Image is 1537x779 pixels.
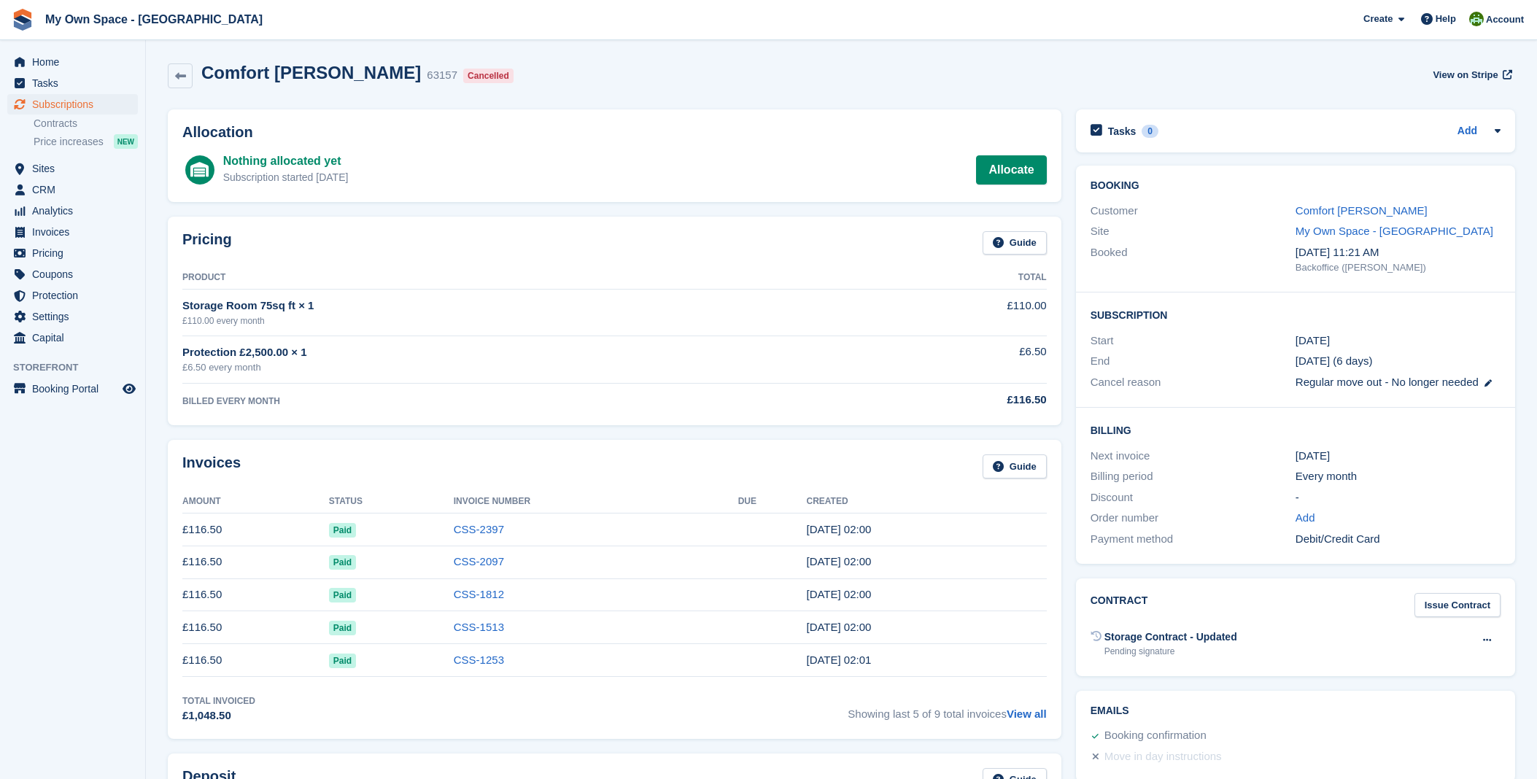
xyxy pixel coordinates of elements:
th: Due [738,490,807,513]
span: Paid [329,621,356,635]
div: Booked [1091,244,1296,275]
div: Backoffice ([PERSON_NAME]) [1296,260,1501,275]
span: Account [1486,12,1524,27]
a: menu [7,201,138,221]
div: Billing period [1091,468,1296,485]
a: CSS-1812 [454,588,504,600]
div: Nothing allocated yet [223,152,349,170]
div: Pending signature [1104,645,1237,658]
time: 2025-05-08 01:00:25 UTC [806,621,871,633]
th: Amount [182,490,329,513]
th: Status [329,490,454,513]
span: Home [32,52,120,72]
div: £1,048.50 [182,708,255,724]
a: Add [1296,510,1315,527]
div: Payment method [1091,531,1296,548]
span: Paid [329,523,356,538]
div: Start [1091,333,1296,349]
div: [DATE] 11:21 AM [1296,244,1501,261]
h2: Billing [1091,422,1501,437]
span: Settings [32,306,120,327]
div: NEW [114,134,138,149]
h2: Invoices [182,454,241,478]
a: menu [7,264,138,284]
span: Invoices [32,222,120,242]
div: Storage Contract - Updated [1104,629,1237,645]
div: - [1296,489,1501,506]
h2: Contract [1091,593,1148,617]
span: Analytics [32,201,120,221]
a: menu [7,73,138,93]
span: View on Stripe [1433,68,1498,82]
a: menu [7,285,138,306]
h2: Booking [1091,180,1501,192]
time: 2025-07-08 01:00:10 UTC [806,555,871,567]
a: menu [7,52,138,72]
span: Protection [32,285,120,306]
div: BILLED EVERY MONTH [182,395,847,408]
a: View all [1007,708,1047,720]
div: Move in day instructions [1104,748,1222,766]
span: Coupons [32,264,120,284]
a: Preview store [120,380,138,398]
td: £116.50 [182,578,329,611]
th: Total [847,266,1047,290]
div: [DATE] [1296,448,1501,465]
span: Paid [329,654,356,668]
time: 2025-08-08 01:00:15 UTC [806,523,871,535]
a: Price increases NEW [34,133,138,150]
a: Guide [983,231,1047,255]
td: £116.50 [182,644,329,677]
h2: Pricing [182,231,232,255]
a: menu [7,328,138,348]
a: Guide [983,454,1047,478]
span: [DATE] (6 days) [1296,354,1373,367]
a: CSS-2397 [454,523,504,535]
a: Issue Contract [1414,593,1501,617]
h2: Subscription [1091,307,1501,322]
div: £110.00 every month [182,314,847,328]
time: 2025-04-08 01:01:00 UTC [806,654,871,666]
span: Subscriptions [32,94,120,115]
div: Cancelled [463,69,514,83]
div: Every month [1296,468,1501,485]
a: Contracts [34,117,138,131]
span: Capital [32,328,120,348]
th: Created [806,490,1046,513]
div: Customer [1091,203,1296,220]
a: My Own Space - [GEOGRAPHIC_DATA] [39,7,268,31]
img: Keely [1469,12,1484,26]
div: £116.50 [847,392,1047,408]
img: stora-icon-8386f47178a22dfd0bd8f6a31ec36ba5ce8667c1dd55bd0f319d3a0aa187defe.svg [12,9,34,31]
div: Cancel reason [1091,374,1296,391]
h2: Emails [1091,705,1501,717]
a: My Own Space - [GEOGRAPHIC_DATA] [1296,225,1493,237]
span: Regular move out - No longer needed [1296,376,1479,388]
a: menu [7,306,138,327]
th: Product [182,266,847,290]
span: Pricing [32,243,120,263]
td: £116.50 [182,546,329,578]
div: End [1091,353,1296,370]
a: CSS-2097 [454,555,504,567]
span: Storefront [13,360,145,375]
div: 0 [1142,125,1158,138]
span: Paid [329,588,356,602]
div: Site [1091,223,1296,240]
div: Subscription started [DATE] [223,170,349,185]
a: CSS-1513 [454,621,504,633]
span: Showing last 5 of 9 total invoices [848,694,1046,724]
h2: Comfort [PERSON_NAME] [201,63,421,82]
div: Booking confirmation [1104,727,1207,745]
span: Booking Portal [32,379,120,399]
td: £116.50 [182,611,329,644]
div: Total Invoiced [182,694,255,708]
div: Storage Room 75sq ft × 1 [182,298,847,314]
div: Debit/Credit Card [1296,531,1501,548]
td: £110.00 [847,290,1047,336]
a: Allocate [976,155,1046,185]
td: £116.50 [182,513,329,546]
a: menu [7,379,138,399]
a: Add [1457,123,1477,140]
div: £6.50 every month [182,360,847,375]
